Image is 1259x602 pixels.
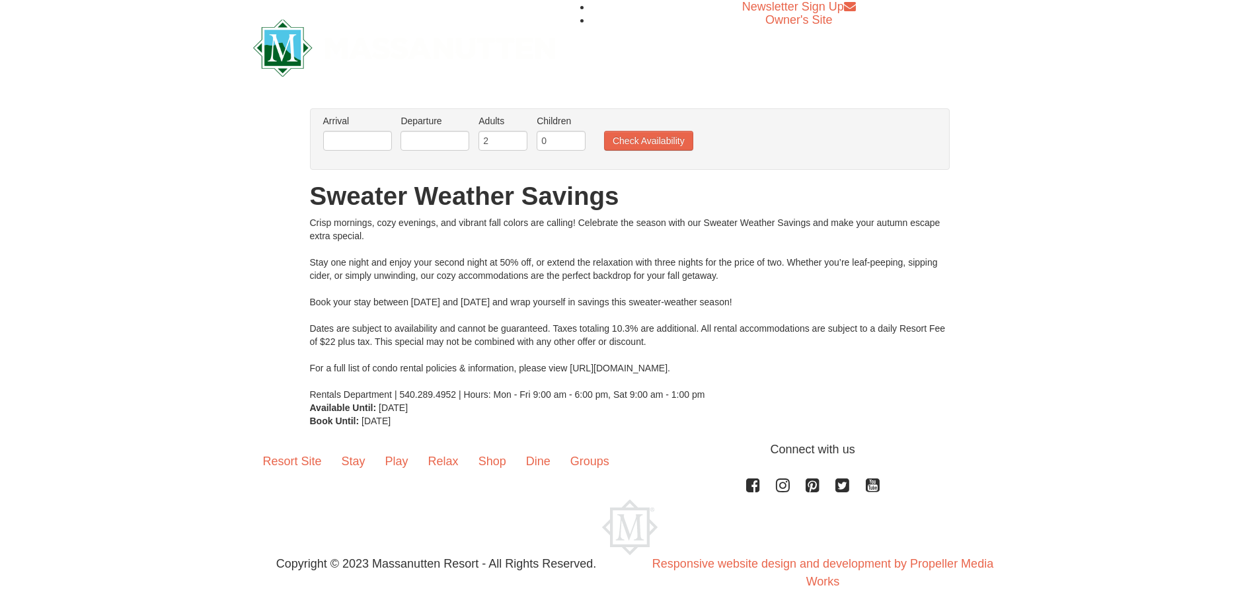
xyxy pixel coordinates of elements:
p: Connect with us [253,441,1007,459]
a: Responsive website design and development by Propeller Media Works [652,557,993,588]
a: Groups [560,441,619,482]
strong: Book Until: [310,416,360,426]
label: Adults [478,114,527,128]
p: Copyright © 2023 Massanutten Resort - All Rights Reserved. [243,555,630,573]
strong: Available Until: [310,402,377,413]
span: [DATE] [362,416,391,426]
label: Arrival [323,114,392,128]
img: Massanutten Resort Logo [602,500,658,555]
a: Resort Site [253,441,332,482]
div: Crisp mornings, cozy evenings, and vibrant fall colors are calling! Celebrate the season with our... [310,216,950,401]
a: Relax [418,441,469,482]
label: Children [537,114,586,128]
a: Massanutten Resort [253,30,556,61]
button: Check Availability [604,131,693,151]
img: Massanutten Resort Logo [253,19,556,77]
a: Owner's Site [765,13,832,26]
span: [DATE] [379,402,408,413]
a: Play [375,441,418,482]
a: Dine [516,441,560,482]
a: Stay [332,441,375,482]
label: Departure [401,114,469,128]
h1: Sweater Weather Savings [310,183,950,209]
a: Shop [469,441,516,482]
